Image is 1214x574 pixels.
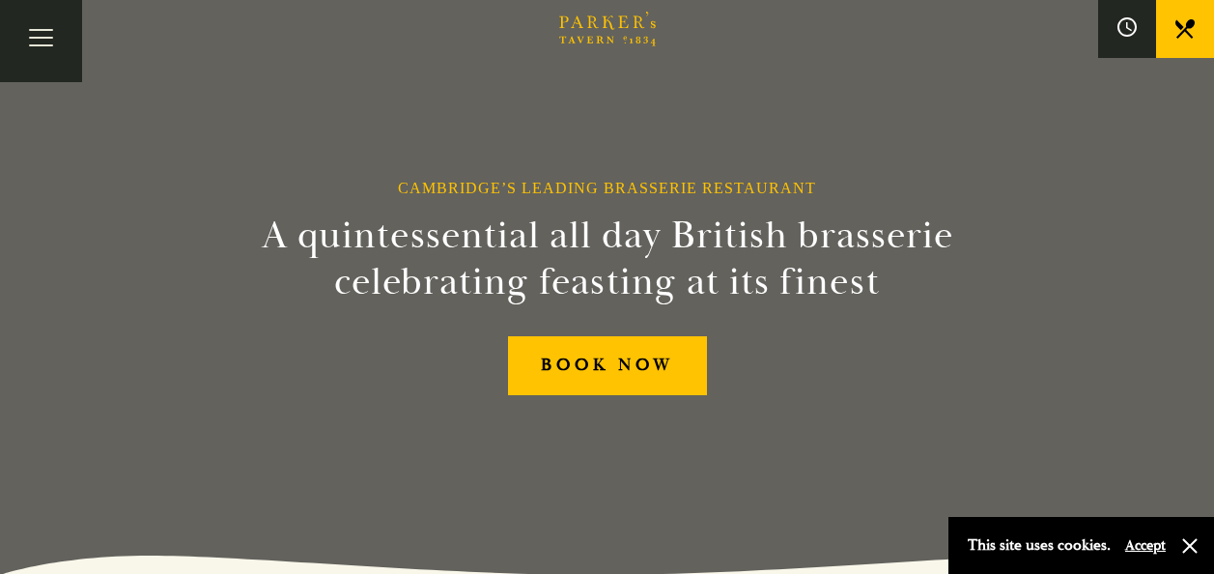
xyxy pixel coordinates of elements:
[1180,536,1200,556] button: Close and accept
[968,531,1111,560] p: This site uses cookies.
[398,179,816,197] h1: Cambridge’s Leading Brasserie Restaurant
[167,213,1048,305] h2: A quintessential all day British brasserie celebrating feasting at its finest
[1125,536,1166,555] button: Accept
[508,336,707,395] a: BOOK NOW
